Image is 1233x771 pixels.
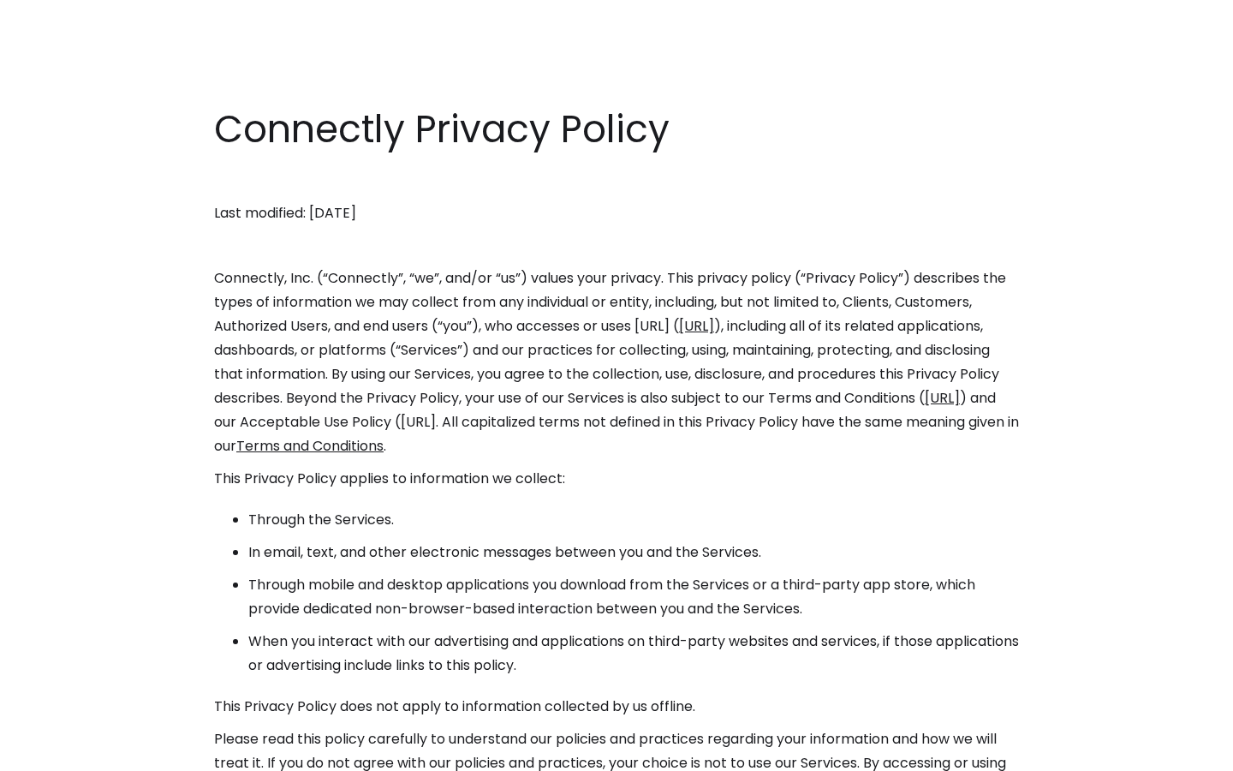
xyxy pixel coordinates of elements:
[214,103,1019,156] h1: Connectly Privacy Policy
[248,573,1019,621] li: Through mobile and desktop applications you download from the Services or a third-party app store...
[214,695,1019,719] p: This Privacy Policy does not apply to information collected by us offline.
[925,388,960,408] a: [URL]
[248,630,1019,678] li: When you interact with our advertising and applications on third-party websites and services, if ...
[248,508,1019,532] li: Through the Services.
[236,436,384,456] a: Terms and Conditions
[214,201,1019,225] p: Last modified: [DATE]
[34,741,103,765] ul: Language list
[214,169,1019,193] p: ‍
[679,316,714,336] a: [URL]
[17,739,103,765] aside: Language selected: English
[214,266,1019,458] p: Connectly, Inc. (“Connectly”, “we”, and/or “us”) values your privacy. This privacy policy (“Priva...
[248,541,1019,565] li: In email, text, and other electronic messages between you and the Services.
[214,467,1019,491] p: This Privacy Policy applies to information we collect:
[214,234,1019,258] p: ‍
